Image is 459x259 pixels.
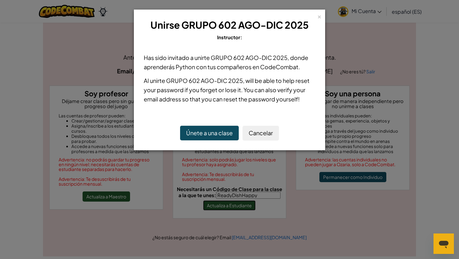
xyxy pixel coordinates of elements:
div: × [317,12,322,19]
span: GRUPO 602 AGO-DIC 2025 [166,77,243,84]
span: con tus compañeros en CodeCombat. [195,63,300,70]
span: will be able to help reset your password if you forget or lose it. You can also verify your email... [144,77,310,103]
iframe: Botón para iniciar la ventana de mensajería, conversación en curso [433,233,454,254]
span: Al unirte [144,77,166,84]
span: GRUPO 602 AGO-DIC 2025 [181,19,309,31]
button: Cancelar [243,126,279,140]
span: Instructor: [217,34,242,40]
span: Python [176,63,195,70]
span: Unirse [150,19,180,31]
span: Has sido invitado a unirte [144,54,211,61]
span: , [243,77,245,84]
button: Únete a una clase [180,126,239,140]
span: GRUPO 602 AGO-DIC 2025 [211,54,288,61]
